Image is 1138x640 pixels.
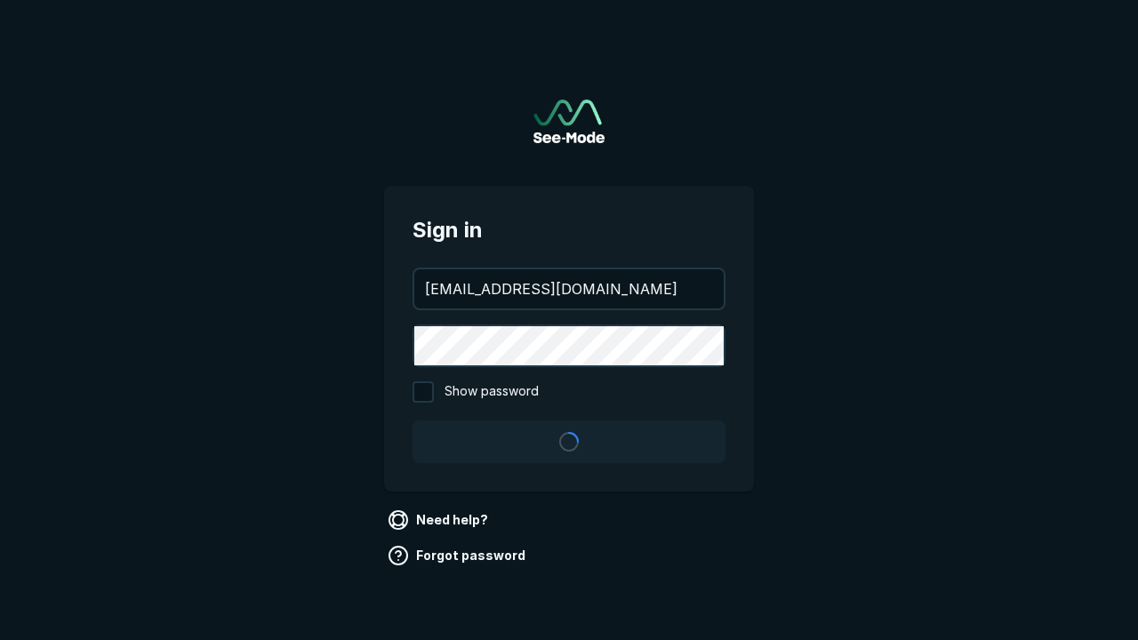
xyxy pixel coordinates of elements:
a: Go to sign in [533,100,605,143]
input: your@email.com [414,269,724,308]
a: Need help? [384,506,495,534]
span: Sign in [413,214,725,246]
a: Forgot password [384,541,533,570]
img: See-Mode Logo [533,100,605,143]
span: Show password [445,381,539,403]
